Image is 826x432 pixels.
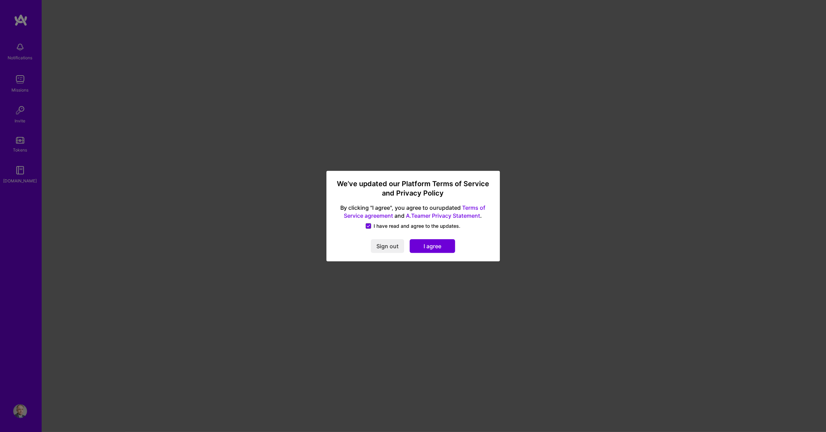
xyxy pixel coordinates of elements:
[406,212,480,219] a: A.Teamer Privacy Statement
[410,239,455,253] button: I agree
[371,239,404,253] button: Sign out
[335,179,492,198] h3: We’ve updated our Platform Terms of Service and Privacy Policy
[344,204,486,219] a: Terms of Service agreement
[374,222,461,229] span: I have read and agree to the updates.
[335,204,492,220] span: By clicking "I agree", you agree to our updated and .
